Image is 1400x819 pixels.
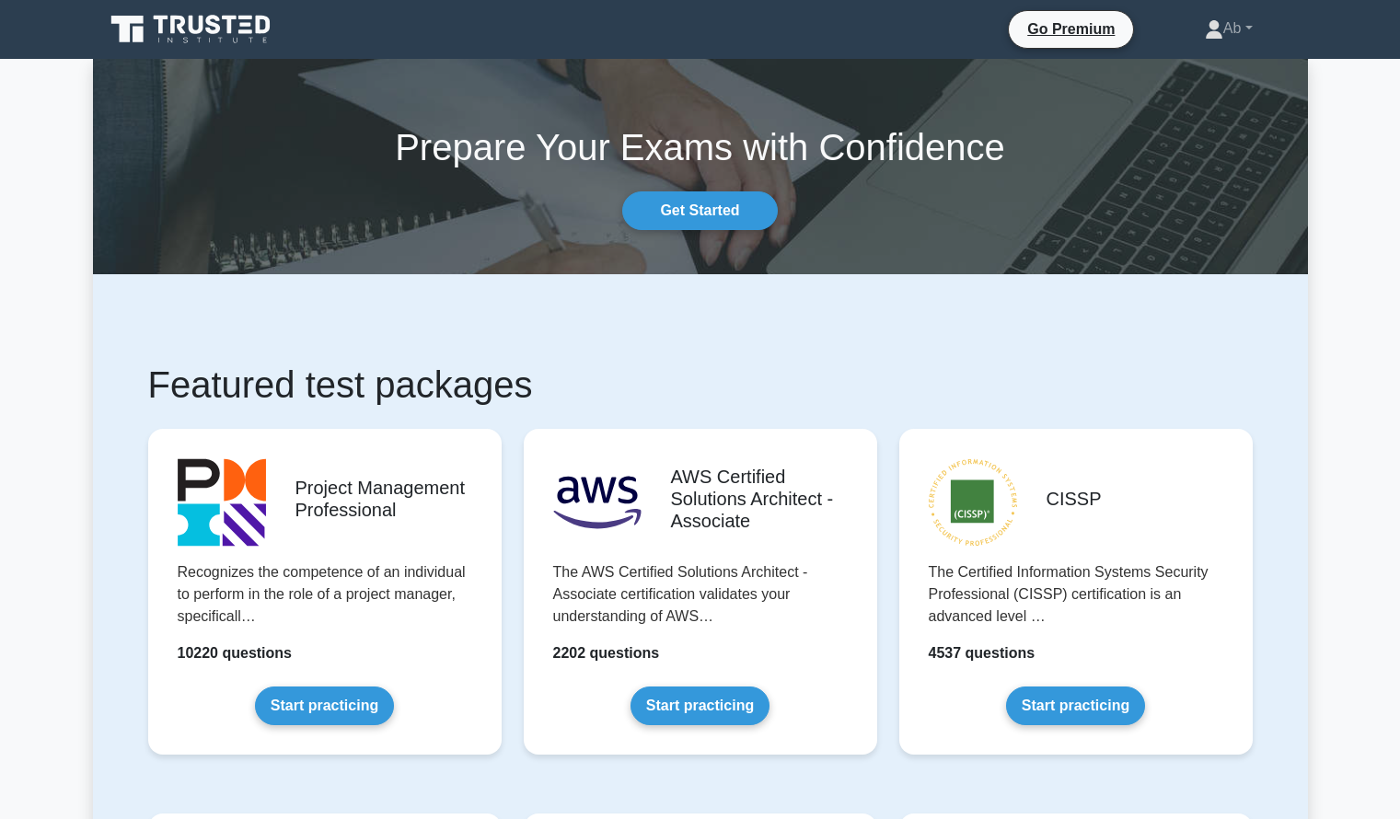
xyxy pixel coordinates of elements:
a: Start practicing [1006,686,1145,725]
a: Start practicing [255,686,394,725]
a: Ab [1161,10,1297,47]
h1: Featured test packages [148,363,1253,407]
a: Go Premium [1016,17,1126,40]
a: Start practicing [631,686,769,725]
a: Get Started [622,191,777,230]
h1: Prepare Your Exams with Confidence [93,125,1308,169]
